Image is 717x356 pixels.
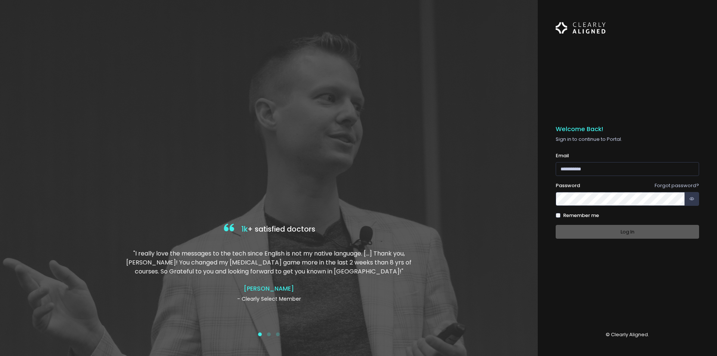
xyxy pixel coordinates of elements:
[556,182,580,189] label: Password
[556,331,699,338] p: © Clearly Aligned.
[556,152,569,160] label: Email
[556,18,606,38] img: Logo Horizontal
[563,212,599,219] label: Remember me
[241,224,248,234] span: 1k
[655,182,699,189] a: Forgot password?
[124,295,413,303] p: - Clearly Select Member
[556,126,699,133] h5: Welcome Back!
[556,136,699,143] p: Sign in to continue to Portal.
[124,222,413,237] h4: + satisfied doctors
[124,285,413,292] h4: [PERSON_NAME]
[124,249,413,276] p: "I really love the messages to the tech since English is not my native language. […] Thank you, [...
